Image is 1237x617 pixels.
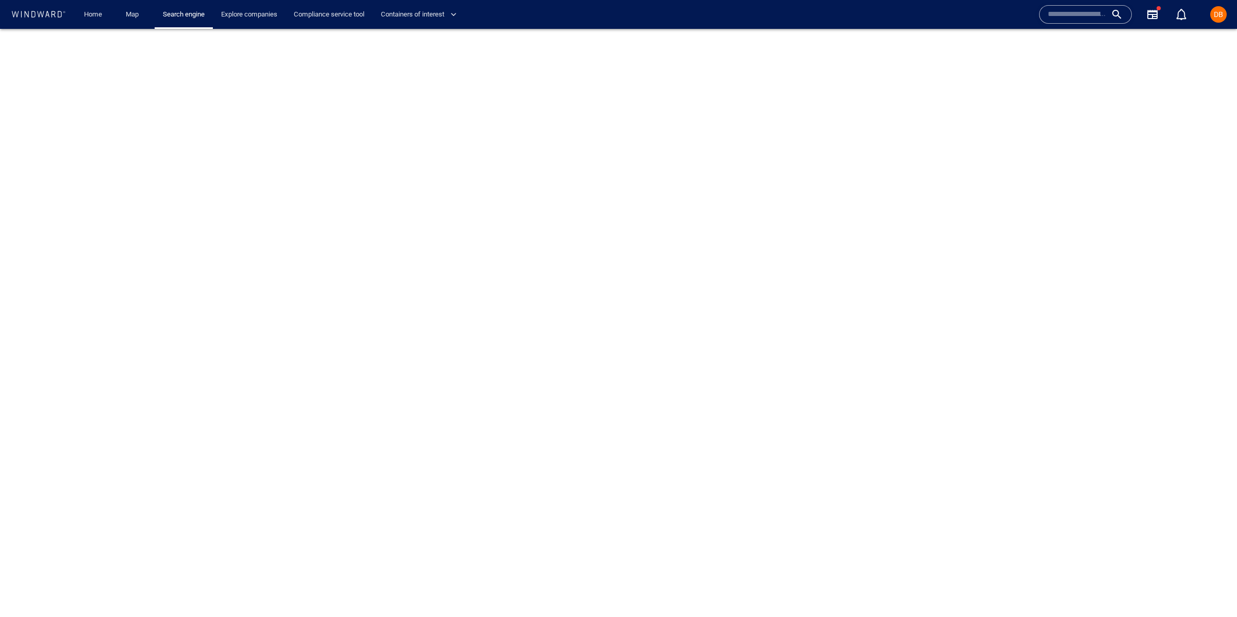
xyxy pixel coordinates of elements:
[1175,8,1188,21] div: Notification center
[118,6,151,24] button: Map
[290,6,369,24] a: Compliance service tool
[1214,10,1223,19] span: DB
[76,6,109,24] button: Home
[1208,4,1229,25] button: DB
[80,6,106,24] a: Home
[217,6,281,24] a: Explore companies
[1193,571,1229,609] iframe: Chat
[381,9,457,21] span: Containers of interest
[159,6,209,24] a: Search engine
[122,6,146,24] a: Map
[377,6,465,24] button: Containers of interest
